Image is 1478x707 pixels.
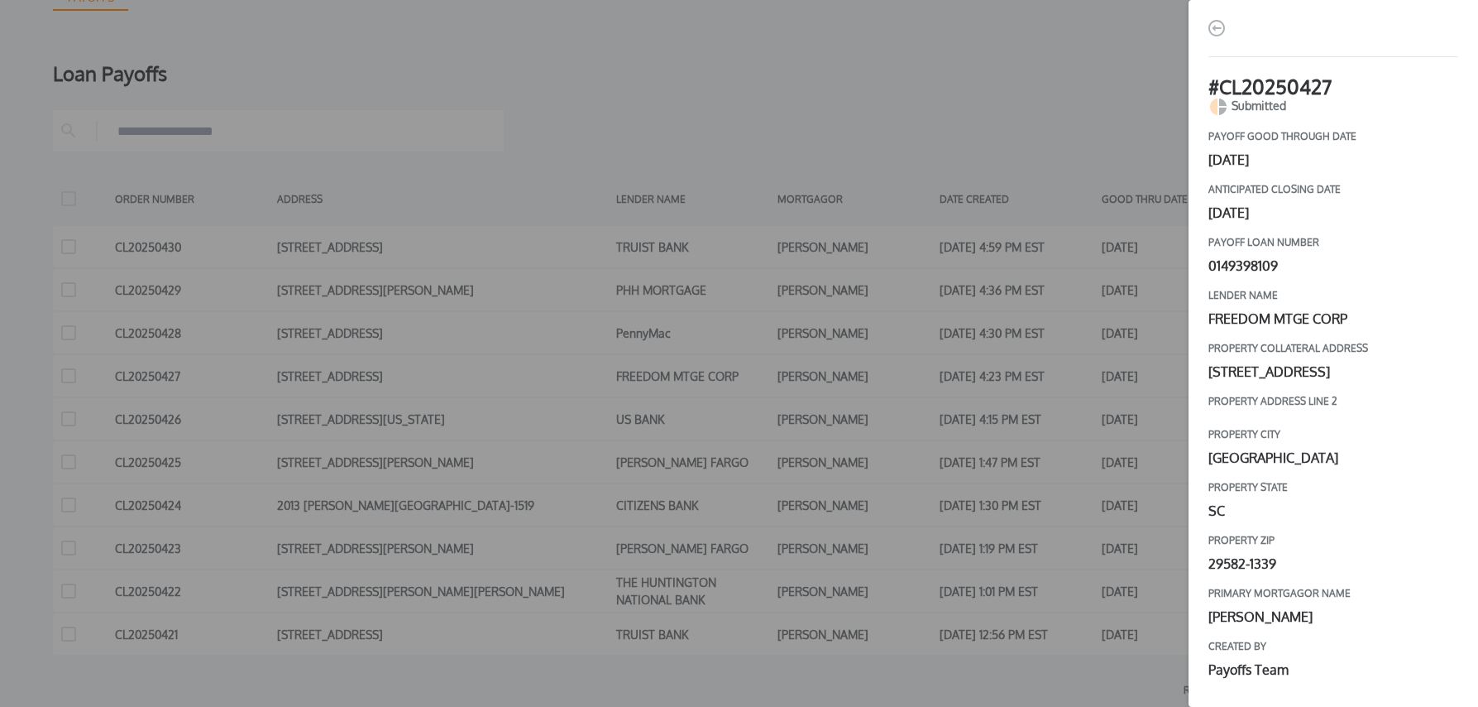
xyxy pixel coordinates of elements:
span: Submitted [1232,97,1286,117]
label: property collateral address [1208,342,1458,355]
div: 29582-1339 [1208,554,1458,574]
label: payoff loan number [1208,236,1458,249]
img: chartPie-icon [1208,97,1228,117]
h1: # CL20250427 [1208,77,1458,97]
label: Primary Mortgagor Name [1208,587,1458,600]
div: Payoffs Team [1208,660,1458,680]
div: [DATE] [1208,203,1458,223]
div: [PERSON_NAME] [1208,607,1458,627]
div: [GEOGRAPHIC_DATA] [1208,448,1458,468]
label: property city [1208,428,1458,441]
img: back-icon [1208,20,1225,36]
label: property zip [1208,534,1458,547]
label: property address line 2 [1208,395,1458,408]
div: 0149398109 [1208,256,1458,276]
label: payoff good through date [1208,130,1458,143]
div: SC [1208,501,1458,521]
div: [DATE] [1208,150,1458,170]
label: Anticipated closing date [1208,183,1458,196]
div: FREEDOM MTGE CORP [1208,309,1458,329]
label: Lender Name [1208,289,1458,302]
div: [STREET_ADDRESS] [1208,362,1458,382]
label: property state [1208,481,1458,494]
label: Created by [1208,640,1458,653]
